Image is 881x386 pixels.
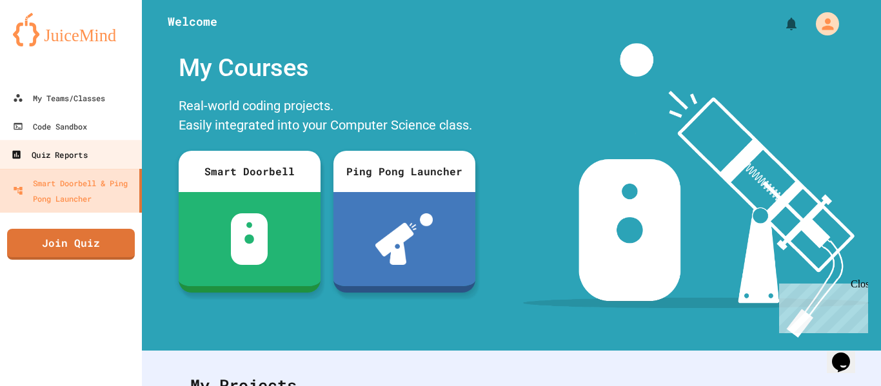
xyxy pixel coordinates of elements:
img: ppl-with-ball.png [375,213,433,265]
img: sdb-white.svg [231,213,268,265]
div: Chat with us now!Close [5,5,89,82]
div: Code Sandbox [13,119,87,134]
img: banner-image-my-projects.png [523,43,869,338]
iframe: chat widget [774,278,868,333]
div: My Teams/Classes [13,90,105,106]
div: My Account [802,9,842,39]
div: My Courses [172,43,482,93]
div: Real-world coding projects. Easily integrated into your Computer Science class. [172,93,482,141]
iframe: chat widget [827,334,868,373]
img: logo-orange.svg [13,13,129,46]
div: My Notifications [760,13,802,35]
div: Smart Doorbell [179,151,321,192]
a: Join Quiz [7,229,135,260]
div: Ping Pong Launcher [333,151,475,192]
div: Quiz Reports [11,147,87,163]
div: Smart Doorbell & Ping Pong Launcher [13,175,134,206]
